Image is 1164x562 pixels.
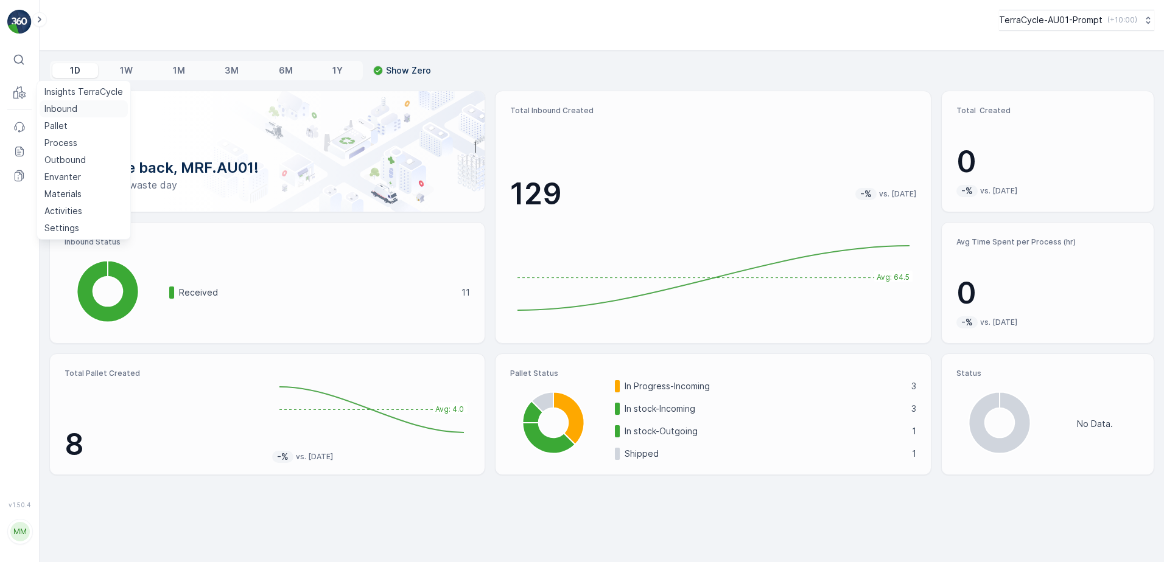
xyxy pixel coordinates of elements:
[956,106,1139,116] p: Total Created
[510,176,562,212] p: 129
[859,188,873,200] p: -%
[625,380,903,392] p: In Progress-Incoming
[960,185,974,197] p: -%
[10,522,30,541] div: MM
[625,425,903,437] p: In stock-Outgoing
[279,64,293,77] p: 6M
[179,286,454,299] p: Received
[999,14,1103,26] p: TerraCycle-AU01-Prompt
[980,186,1017,196] p: vs. [DATE]
[956,275,1139,311] p: 0
[999,10,1154,30] button: TerraCycle-AU01-Prompt(+10:00)
[911,380,916,392] p: 3
[625,403,903,415] p: In stock-Incoming
[980,317,1017,327] p: vs. [DATE]
[879,189,916,199] p: vs. [DATE]
[276,451,290,463] p: -%
[960,316,974,328] p: -%
[296,452,333,462] p: vs. [DATE]
[332,64,343,77] p: 1Y
[225,64,239,77] p: 3M
[7,511,32,552] button: MM
[912,448,916,460] p: 1
[956,369,1139,378] p: Status
[69,178,465,192] p: Have a zero-waste day
[911,403,916,415] p: 3
[1077,418,1113,430] p: No Data.
[912,425,916,437] p: 1
[65,237,470,247] p: Inbound Status
[7,501,32,508] span: v 1.50.4
[120,64,133,77] p: 1W
[510,369,916,378] p: Pallet Status
[956,144,1139,180] p: 0
[65,369,262,378] p: Total Pallet Created
[510,106,916,116] p: Total Inbound Created
[173,64,185,77] p: 1M
[70,64,80,77] p: 1D
[956,237,1139,247] p: Avg Time Spent per Process (hr)
[1107,15,1137,25] p: ( +10:00 )
[461,286,470,299] p: 11
[65,426,262,463] p: 8
[625,448,903,460] p: Shipped
[7,10,32,34] img: logo
[386,64,431,77] p: Show Zero
[69,158,465,178] p: Welcome back, MRF.AU01!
